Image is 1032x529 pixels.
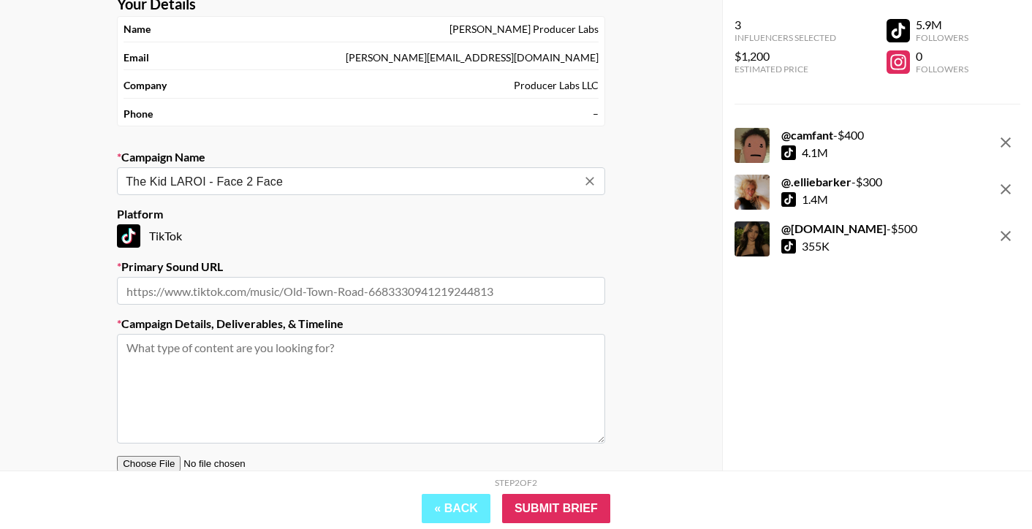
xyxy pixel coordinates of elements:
button: remove [991,175,1020,204]
img: TikTok [117,224,140,248]
strong: Name [124,23,151,36]
input: Submit Brief [502,494,610,523]
label: Primary Sound URL [117,259,605,274]
strong: Company [124,79,167,92]
input: Old Town Road - Lil Nas X + Billy Ray Cyrus [126,173,577,190]
div: Influencers Selected [735,32,836,43]
strong: @ .elliebarker [781,175,851,189]
button: Clear [580,171,600,191]
strong: Email [124,51,149,64]
div: - $ 300 [781,175,882,189]
input: https://www.tiktok.com/music/Old-Town-Road-6683330941219244813 [117,277,605,305]
strong: @ [DOMAIN_NAME] [781,221,887,235]
button: remove [991,221,1020,251]
div: 1.4M [802,192,828,207]
div: Estimated Price [735,64,836,75]
div: 355K [802,239,830,254]
div: Followers [916,64,968,75]
div: – [593,107,599,121]
div: TikTok [117,224,605,248]
div: - $ 400 [781,128,864,142]
div: 0 [916,49,968,64]
div: 4.1M [802,145,828,160]
strong: Phone [124,107,153,121]
div: 5.9M [916,18,968,32]
label: Campaign Details, Deliverables, & Timeline [117,316,605,331]
strong: @ camfant [781,128,833,142]
div: Producer Labs LLC [514,79,599,92]
button: « Back [422,494,490,523]
label: Campaign Name [117,150,605,164]
div: [PERSON_NAME][EMAIL_ADDRESS][DOMAIN_NAME] [346,51,599,64]
div: - $ 500 [781,221,917,236]
div: Followers [916,32,968,43]
div: [PERSON_NAME] Producer Labs [449,23,599,36]
button: remove [991,128,1020,157]
label: Platform [117,207,605,221]
div: 3 [735,18,836,32]
div: Step 2 of 2 [495,477,537,488]
iframe: Drift Widget Chat Controller [959,456,1014,511]
div: $1,200 [735,49,836,64]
